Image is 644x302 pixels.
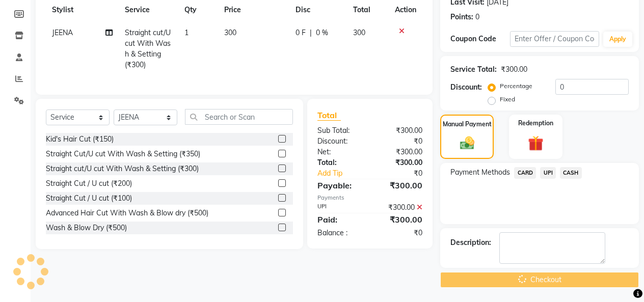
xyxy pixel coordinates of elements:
div: Kid's Hair Cut (₹150) [46,134,114,145]
div: ₹0 [370,228,430,238]
span: JEENA [52,28,73,37]
div: Straight Cut / U cut (₹100) [46,193,132,204]
span: 1 [184,28,189,37]
div: Coupon Code [450,34,510,44]
span: 300 [353,28,365,37]
div: Wash & Blow Dry (₹500) [46,223,127,233]
label: Percentage [500,81,532,91]
div: Points: [450,12,473,22]
button: Apply [603,32,632,47]
span: Straight cut/U cut With Wash & Setting (₹300) [125,28,171,69]
div: Straight Cut / U cut (₹200) [46,178,132,189]
div: Service Total: [450,64,497,75]
div: Discount: [450,82,482,93]
div: Net: [310,147,370,157]
div: ₹300.00 [370,179,430,191]
span: Total [317,110,341,121]
div: ₹300.00 [501,64,527,75]
img: _cash.svg [455,135,479,151]
div: ₹300.00 [370,202,430,213]
div: Straight cut/U cut With Wash & Setting (₹300) [46,163,199,174]
div: Paid: [310,213,370,226]
label: Redemption [518,119,553,128]
span: | [310,28,312,38]
div: Discount: [310,136,370,147]
a: Add Tip [310,168,380,179]
span: CASH [560,167,582,179]
div: Sub Total: [310,125,370,136]
div: Payments [317,194,423,202]
div: ₹300.00 [370,125,430,136]
div: Payable: [310,179,370,191]
div: 0 [475,12,479,22]
label: Fixed [500,95,515,104]
div: Total: [310,157,370,168]
input: Enter Offer / Coupon Code [510,31,599,47]
div: ₹300.00 [370,213,430,226]
div: Straight Cut/U cut With Wash & Setting (₹350) [46,149,200,159]
span: UPI [540,167,556,179]
div: ₹0 [370,136,430,147]
span: Payment Methods [450,167,510,178]
div: ₹0 [380,168,431,179]
input: Search or Scan [185,109,293,125]
span: CARD [514,167,536,179]
span: 0 % [316,28,328,38]
div: Advanced Hair Cut With Wash & Blow dry (₹500) [46,208,208,218]
label: Manual Payment [443,120,492,129]
div: UPI [310,202,370,213]
div: Balance : [310,228,370,238]
div: ₹300.00 [370,147,430,157]
div: Description: [450,237,491,248]
div: ₹300.00 [370,157,430,168]
span: 0 F [296,28,306,38]
span: 300 [224,28,236,37]
img: _gift.svg [523,134,548,153]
